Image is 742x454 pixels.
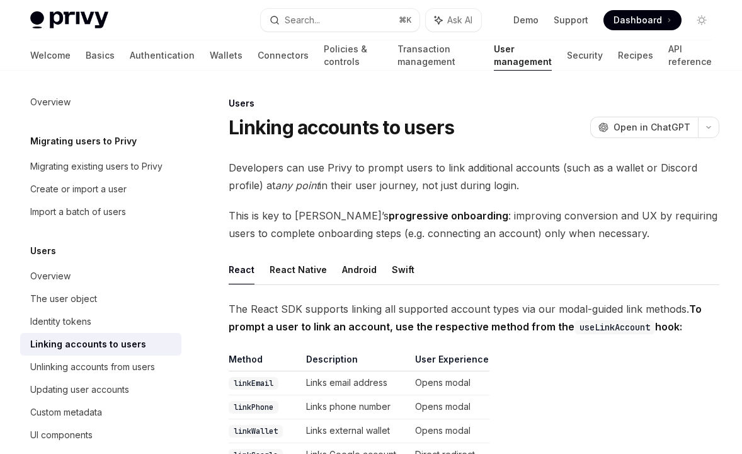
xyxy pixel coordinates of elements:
[30,11,108,29] img: light logo
[410,353,489,371] th: User Experience
[30,40,71,71] a: Welcome
[229,97,719,110] div: Users
[554,14,588,26] a: Support
[30,337,146,352] div: Linking accounts to users
[574,320,655,334] code: useLinkAccount
[86,40,115,71] a: Basics
[229,300,719,335] span: The React SDK supports linking all supported account types via our modal-guided link methods.
[301,419,410,443] td: Links external wallet
[20,310,181,333] a: Identity tokens
[20,333,181,356] a: Linking accounts to users
[567,40,603,71] a: Security
[30,359,155,375] div: Unlinking accounts from users
[410,395,489,419] td: Opens modal
[30,134,137,149] h5: Migrating users to Privy
[30,428,93,443] div: UI components
[614,14,662,26] span: Dashboard
[668,40,712,71] a: API reference
[285,13,320,28] div: Search...
[614,121,690,134] span: Open in ChatGPT
[229,353,301,371] th: Method
[20,378,181,401] a: Updating user accounts
[30,182,127,197] div: Create or import a user
[20,155,181,178] a: Migrating existing users to Privy
[426,9,481,32] button: Ask AI
[20,91,181,113] a: Overview
[590,117,698,138] button: Open in ChatGPT
[30,95,71,110] div: Overview
[20,356,181,378] a: Unlinking accounts from users
[229,255,254,284] button: React
[130,40,195,71] a: Authentication
[30,382,129,397] div: Updating user accounts
[20,288,181,310] a: The user object
[30,243,56,259] h5: Users
[397,40,479,71] a: Transaction management
[229,401,278,414] code: linkPhone
[301,371,410,395] td: Links email address
[20,424,181,446] a: UI components
[229,159,719,194] span: Developers can use Privy to prompt users to link additional accounts (such as a wallet or Discord...
[392,255,414,284] button: Swift
[494,40,552,71] a: User management
[447,14,472,26] span: Ask AI
[342,255,377,284] button: Android
[399,15,412,25] span: ⌘ K
[30,314,91,329] div: Identity tokens
[618,40,653,71] a: Recipes
[20,178,181,201] a: Create or import a user
[229,425,283,438] code: linkWallet
[30,159,163,174] div: Migrating existing users to Privy
[30,405,102,420] div: Custom metadata
[30,269,71,284] div: Overview
[324,40,382,71] a: Policies & controls
[261,9,420,32] button: Search...⌘K
[301,353,410,371] th: Description
[20,201,181,223] a: Import a batch of users
[30,204,126,219] div: Import a batch of users
[210,40,243,71] a: Wallets
[389,209,508,222] strong: progressive onboarding
[229,116,454,139] h1: Linking accounts to users
[603,10,682,30] a: Dashboard
[410,371,489,395] td: Opens modal
[301,395,410,419] td: Links phone number
[229,377,278,390] code: linkEmail
[410,419,489,443] td: Opens modal
[275,179,319,192] em: any point
[20,265,181,288] a: Overview
[229,207,719,242] span: This is key to [PERSON_NAME]’s : improving conversion and UX by requiring users to complete onboa...
[692,10,712,30] button: Toggle dark mode
[20,401,181,424] a: Custom metadata
[258,40,309,71] a: Connectors
[270,255,327,284] button: React Native
[30,291,97,306] div: The user object
[513,14,539,26] a: Demo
